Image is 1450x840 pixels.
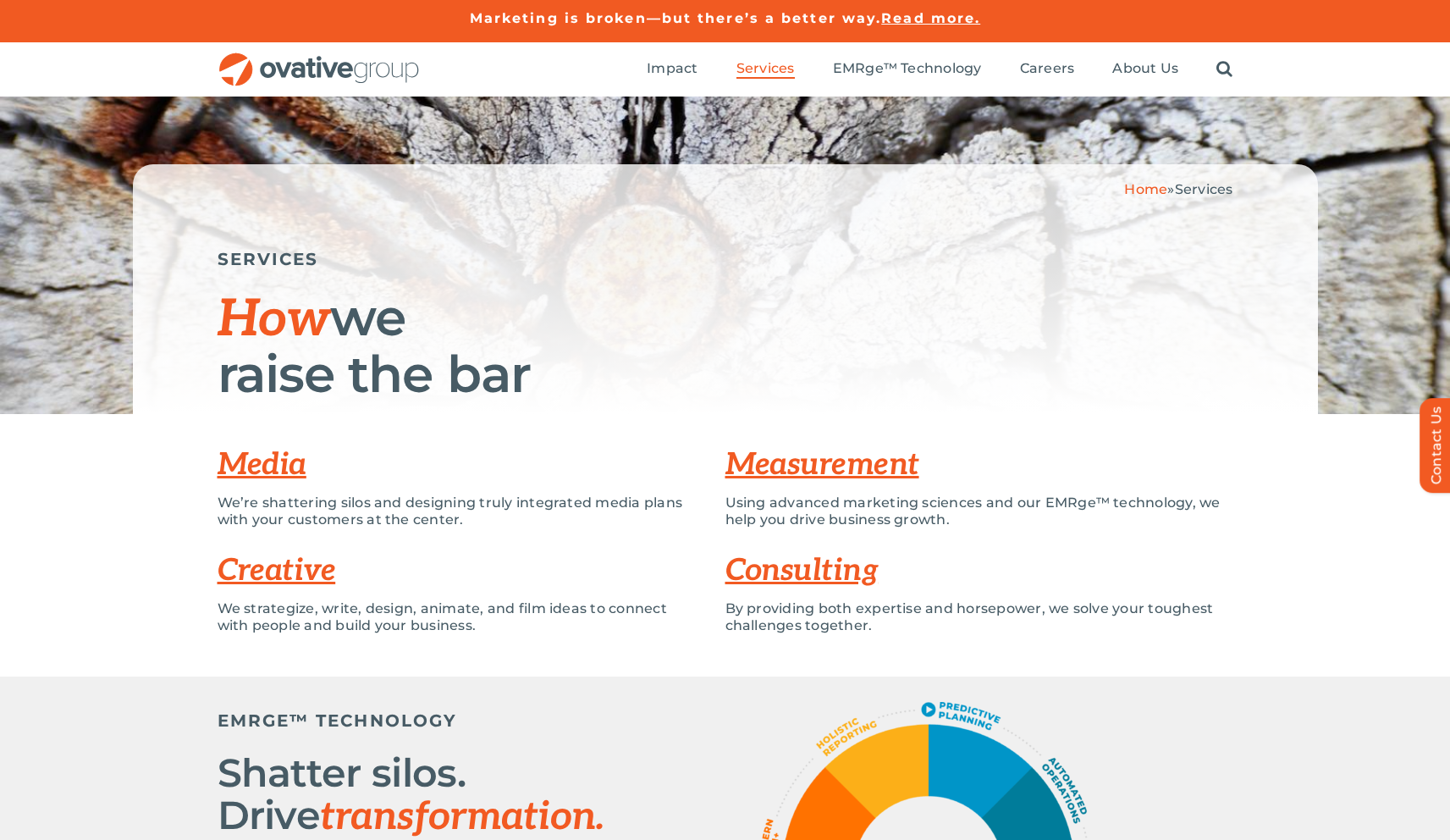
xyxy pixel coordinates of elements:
[218,495,700,528] p: We’re shattering silos and designing truly integrated media plans with your customers at the center.
[1124,181,1167,197] a: Home
[725,552,879,589] a: Consulting
[218,51,421,67] a: OG_Full_horizontal_RGB
[736,60,795,77] span: Services
[1020,60,1075,79] a: Careers
[1216,60,1232,79] a: Search
[1112,60,1178,77] span: About Us
[725,446,919,484] a: Measurement
[725,600,1233,634] p: By providing both expertise and horsepower, we solve your toughest challenges together.
[218,290,330,351] span: How
[470,10,882,26] a: Marketing is broken—but there’s a better way.
[218,600,700,634] p: We strategize, write, design, animate, and film ideas to connect with people and build your busin...
[1112,60,1178,79] a: About Us
[218,446,306,484] a: Media
[218,290,1233,401] h1: we raise the bar
[736,60,795,79] a: Services
[218,752,624,838] h2: Shatter silos. Drive
[647,42,1232,97] nav: Menu
[647,60,697,79] a: Impact
[218,552,336,589] a: Creative
[647,60,697,77] span: Impact
[1175,181,1233,197] span: Services
[218,249,1233,269] h5: SERVICES
[725,495,1233,528] p: Using advanced marketing sciences and our EMRge™ technology, we help you drive business growth.
[833,60,982,79] a: EMRge™ Technology
[881,10,980,26] a: Read more.
[1124,181,1232,197] span: »
[833,60,982,77] span: EMRge™ Technology
[1020,60,1075,77] span: Careers
[218,710,624,731] h5: EMRGE™ TECHNOLOGY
